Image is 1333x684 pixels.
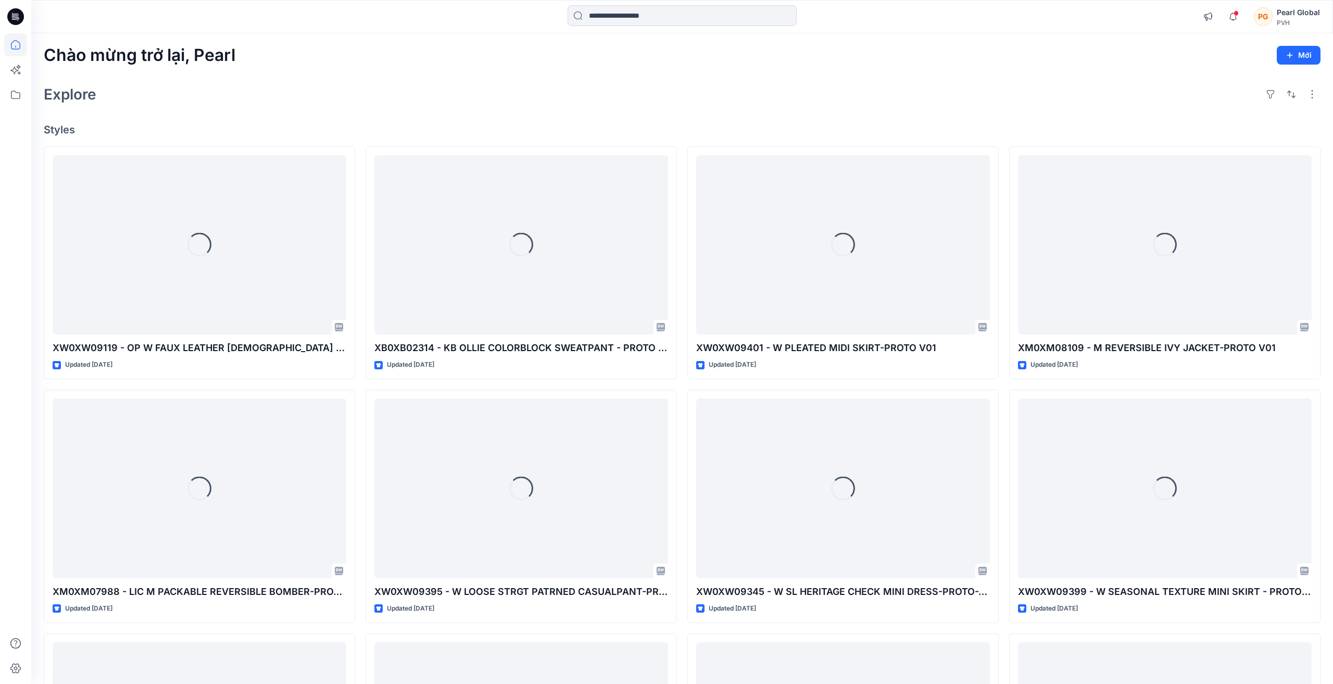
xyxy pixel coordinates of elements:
font: PVH [1277,19,1290,27]
p: XW0XW09399 - W SEASONAL TEXTURE MINI SKIRT - PROTO - V01 [1018,584,1312,599]
p: Updated [DATE] [709,603,756,614]
p: Updated [DATE] [65,603,112,614]
p: Updated [DATE] [387,603,434,614]
h4: Styles [44,123,1321,136]
p: Updated [DATE] [65,359,112,370]
p: XW0XW09395 - W LOOSE STRGT PATRNED CASUALPANT-PROTO V01 [374,584,668,599]
p: Updated [DATE] [709,359,756,370]
p: XW0XW09401 - W PLEATED MIDI SKIRT-PROTO V01 [696,341,990,355]
p: XW0XW09119 - OP W FAUX LEATHER [DEMOGRAPHIC_DATA] JACKET-PROTO V01 [53,341,346,355]
p: Updated [DATE] [387,359,434,370]
p: XM0XM07988 - LIC M PACKABLE REVERSIBLE BOMBER-PROTO V01 [53,584,346,599]
font: Pearl Global [1277,8,1320,17]
font: Chào mừng trở lại, Pearl [44,45,235,65]
p: XW0XW09345 - W SL HERITAGE CHECK MINI DRESS-PROTO-V01 [696,584,990,599]
h2: Explore [44,86,96,103]
p: XB0XB02314 - KB OLLIE COLORBLOCK SWEATPANT - PROTO - V01 [374,341,668,355]
p: Updated [DATE] [1030,359,1078,370]
button: Mới [1277,46,1321,65]
p: Updated [DATE] [1030,603,1078,614]
p: XM0XM08109 - M REVERSIBLE IVY JACKET-PROTO V01 [1018,341,1312,355]
font: PG [1258,12,1268,21]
